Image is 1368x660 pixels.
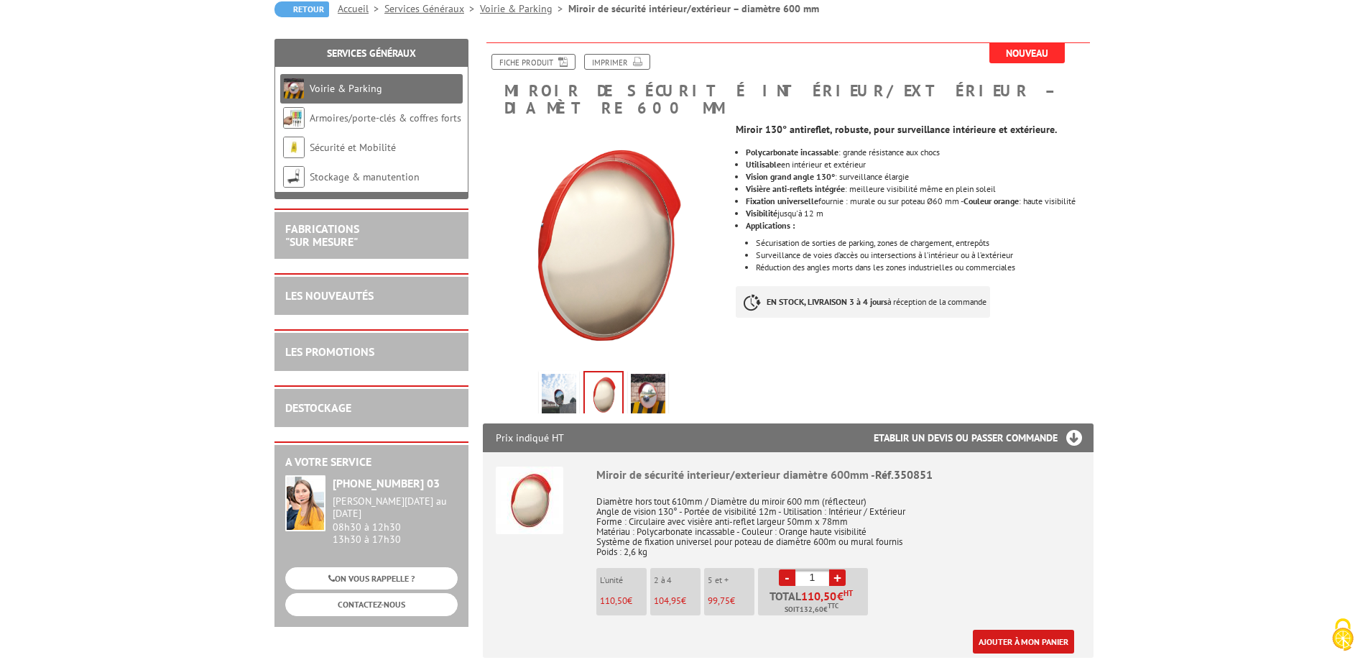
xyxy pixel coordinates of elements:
p: Prix indiqué HT [496,423,564,452]
a: CONTACTEZ-NOUS [285,593,458,615]
p: 2 à 4 [654,575,701,585]
p: Réduction des angles morts dans les zones industrielles ou commerciales [756,263,1094,272]
strong: Utilisable [746,159,781,170]
span: € [837,590,844,602]
a: Services Généraux [327,47,416,60]
p: Diamètre hors tout 610mm / Diamètre du miroir 600 mm (réflecteur) Angle de vision 130° - Portée d... [596,487,1081,557]
li: : meilleure visibilité même en plein soleil [746,185,1094,193]
img: miroir-securite-interieur-exterieur-diametre-600mm-mise-en-scene3-350851.jpg [542,374,576,418]
p: Total [762,590,868,615]
span: Nouveau [989,43,1065,63]
p: à réception de la commande [736,286,990,318]
p: Sécurisation de sorties de parking, zones de chargement, entrepôts [756,239,1094,247]
p: € [600,596,647,606]
button: Cookies (fenêtre modale) [1318,611,1368,660]
img: miroir-securite-interieur-exterieur-diametre-600mm-mise-en-scene2-350851.jpg [631,374,665,418]
strong: Vision grand angle 130° [746,171,835,182]
img: Voirie & Parking [283,78,305,99]
a: DESTOCKAGE [285,400,351,415]
span: 110,50 [600,595,627,607]
img: miroir-securite-interieur-exterieur-diametre-600mm-1-350851.jpg [585,372,622,417]
a: Retour [274,1,329,17]
p: € [708,596,754,606]
p: 5 et + [708,575,754,585]
div: Miroir de sécurité interieur/exterieur diamètre 600mm - [596,467,1081,483]
a: + [829,569,846,586]
a: Accueil [338,2,384,15]
strong: Polycarbonate incassable [746,147,838,157]
h2: A votre service [285,456,458,469]
sup: TTC [828,602,838,610]
img: Miroir de sécurité interieur/exterieur diamètre 600mm [496,467,563,534]
li: fournie : murale ou sur poteau Ø60 mm - : haute visibilité [746,197,1094,206]
strong: Miroir 130° antireflet, robuste, pour surveillance intérieure et extérieure. [736,123,1057,136]
a: Fiche produit [491,54,576,70]
strong: [PHONE_NUMBER] 03 [333,476,440,490]
strong: Visibilité [746,208,777,219]
a: LES NOUVEAUTÉS [285,288,374,303]
div: [PERSON_NAME][DATE] au [DATE] [333,495,458,520]
p: L'unité [600,575,647,585]
a: Voirie & Parking [480,2,568,15]
img: Armoires/porte-clés & coffres forts [283,107,305,129]
li: : surveillance élargie [746,173,1094,181]
p: Surveillance de voies d’accès ou intersections à l’intérieur ou à l’extérieur [756,251,1094,260]
span: 104,95 [654,595,681,607]
span: 110,50 [801,590,837,602]
li: : grande résistance aux chocs [746,148,1094,157]
a: ON VOUS RAPPELLE ? [285,567,458,590]
span: 132,60 [800,604,823,615]
span: Soit € [785,604,838,615]
p: € [654,596,701,606]
strong: EN STOCK, LIVRAISON 3 à 4 jours [767,296,887,307]
h3: Etablir un devis ou passer commande [874,423,1094,452]
span: Réf.350851 [875,467,933,482]
a: - [779,569,795,586]
a: Services Généraux [384,2,480,15]
img: Stockage & manutention [283,166,305,188]
strong: Fixation universelle [746,196,818,206]
img: Sécurité et Mobilité [283,137,305,158]
div: 08h30 à 12h30 13h30 à 17h30 [333,495,458,545]
sup: HT [844,588,853,598]
li: jusqu'à 12 m [746,209,1094,218]
img: miroir-securite-interieur-exterieur-diametre-600mm-1-350851.jpg [483,124,725,366]
a: Stockage & manutention [310,170,420,183]
a: Ajouter à mon panier [973,630,1074,654]
strong: Applications : [746,220,795,231]
a: Sécurité et Mobilité [310,141,396,154]
li: en intérieur et extérieur [746,160,1094,169]
a: Imprimer [584,54,650,70]
a: FABRICATIONS"Sur Mesure" [285,221,359,249]
strong: Visière anti-reflets intégrée [746,183,845,194]
li: Miroir de sécurité intérieur/extérieur – diamètre 600 mm [568,1,819,16]
span: 99,75 [708,595,730,607]
a: LES PROMOTIONS [285,344,374,359]
img: Cookies (fenêtre modale) [1325,617,1361,653]
img: widget-service.jpg [285,475,325,531]
a: Armoires/porte-clés & coffres forts [310,111,461,124]
strong: Couleur orange [963,196,1019,206]
a: Voirie & Parking [310,82,382,95]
